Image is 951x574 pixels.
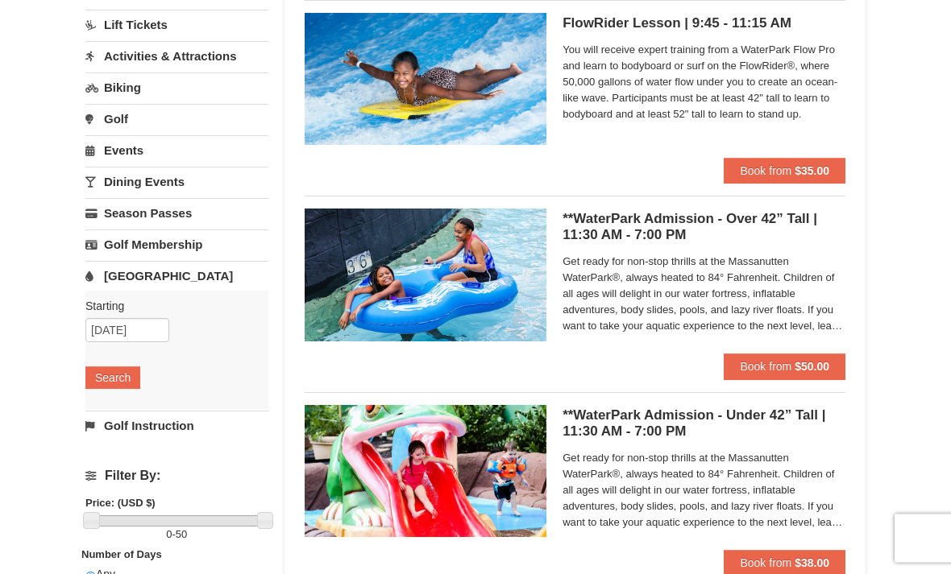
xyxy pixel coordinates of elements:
a: [GEOGRAPHIC_DATA] [85,262,268,291]
a: Dining Events [85,167,268,197]
a: Season Passes [85,199,268,229]
span: Get ready for non-stop thrills at the Massanutten WaterPark®, always heated to 84° Fahrenheit. Ch... [563,254,845,335]
strong: $38.00 [795,557,829,570]
span: You will receive expert training from a WaterPark Flow Pro and learn to bodyboard or surf on the ... [563,43,845,123]
h5: **WaterPark Admission - Under 42” Tall | 11:30 AM - 7:00 PM [563,408,845,440]
img: 6619917-216-363963c7.jpg [305,14,546,146]
span: Book from [740,361,791,374]
label: Starting [85,299,256,315]
h5: **WaterPark Admission - Over 42” Tall | 11:30 AM - 7:00 PM [563,212,845,244]
a: Activities & Attractions [85,42,268,72]
h5: FlowRider Lesson | 9:45 - 11:15 AM [563,16,845,32]
span: Book from [740,557,791,570]
strong: Price: (USD $) [85,498,156,510]
h4: Filter By: [85,469,268,484]
img: 6619917-720-80b70c28.jpg [305,209,546,341]
span: Book from [740,165,791,178]
img: 6619917-732-e1c471e4.jpg [305,406,546,538]
strong: $35.00 [795,165,829,178]
a: Golf Instruction [85,411,268,441]
span: 0 [166,529,172,541]
a: Golf [85,105,268,134]
button: Search [85,367,140,390]
strong: Number of Days [81,549,162,561]
strong: $50.00 [795,361,829,374]
a: Biking [85,73,268,103]
span: Get ready for non-stop thrills at the Massanutten WaterPark®, always heated to 84° Fahrenheit. Ch... [563,451,845,531]
a: Lift Tickets [85,10,268,40]
label: - [85,527,268,543]
span: 50 [176,529,187,541]
button: Book from $50.00 [724,354,845,380]
a: Golf Membership [85,230,268,260]
a: Events [85,136,268,166]
button: Book from $35.00 [724,159,845,184]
